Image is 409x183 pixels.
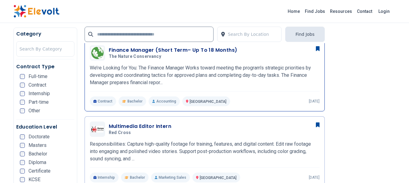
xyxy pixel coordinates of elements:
[130,175,145,180] span: Bachelor
[90,140,320,162] p: Responsibilities: Capture high-quality footage for training, features, and digital content. Edit ...
[28,108,40,113] span: Other
[309,99,320,104] p: [DATE]
[190,99,226,104] span: [GEOGRAPHIC_DATA]
[200,176,237,180] span: [GEOGRAPHIC_DATA]
[20,177,25,182] input: KCSE
[309,175,320,180] p: [DATE]
[20,83,25,88] input: Contract
[28,100,49,105] span: Part-time
[28,134,50,139] span: Doctorate
[328,6,354,16] a: Resources
[28,143,47,148] span: Masters
[109,123,172,130] h3: Multimedia Editor Intern
[28,177,40,182] span: KCSE
[20,108,25,113] input: Other
[149,96,180,106] p: Accounting
[20,91,25,96] input: Internship
[90,173,119,182] p: Internship
[90,121,320,182] a: Red crossMultimedia Editor InternRed crossResponsibilities: Capture high-quality footage for trai...
[20,169,25,174] input: Certificate
[28,160,46,165] span: Diploma
[354,6,375,16] a: Contact
[20,151,25,156] input: Bachelor
[28,151,47,156] span: Bachelor
[13,5,59,18] img: Elevolt
[285,6,302,16] a: Home
[109,130,131,136] span: Red cross
[20,100,25,105] input: Part-time
[90,96,116,106] p: Contract
[378,154,409,183] iframe: Chat Widget
[20,143,25,148] input: Masters
[90,64,320,86] p: We’re Looking for You: The Finance Manager Works toward meeting the program's strategic prioritie...
[90,45,320,106] a: The Nature ConservancyFinance Manager (Short Term– Up To 18 Months)The Nature ConservancyWe’re Lo...
[127,99,142,104] span: Bachelor
[302,6,328,16] a: Find Jobs
[16,30,74,38] h5: Category
[91,47,104,59] img: The Nature Conservancy
[28,169,51,174] span: Certificate
[91,126,104,133] img: Red cross
[28,91,50,96] span: Internship
[28,74,47,79] span: Full-time
[285,27,324,42] button: Find Jobs
[16,123,74,131] h5: Education Level
[375,5,393,17] a: Login
[151,173,190,182] p: Marketing Sales
[109,47,237,54] h3: Finance Manager (Short Term– Up To 18 Months)
[109,54,161,59] span: The Nature Conservancy
[16,63,74,70] h5: Contract Type
[20,134,25,139] input: Doctorate
[28,83,46,88] span: Contract
[20,160,25,165] input: Diploma
[20,74,25,79] input: Full-time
